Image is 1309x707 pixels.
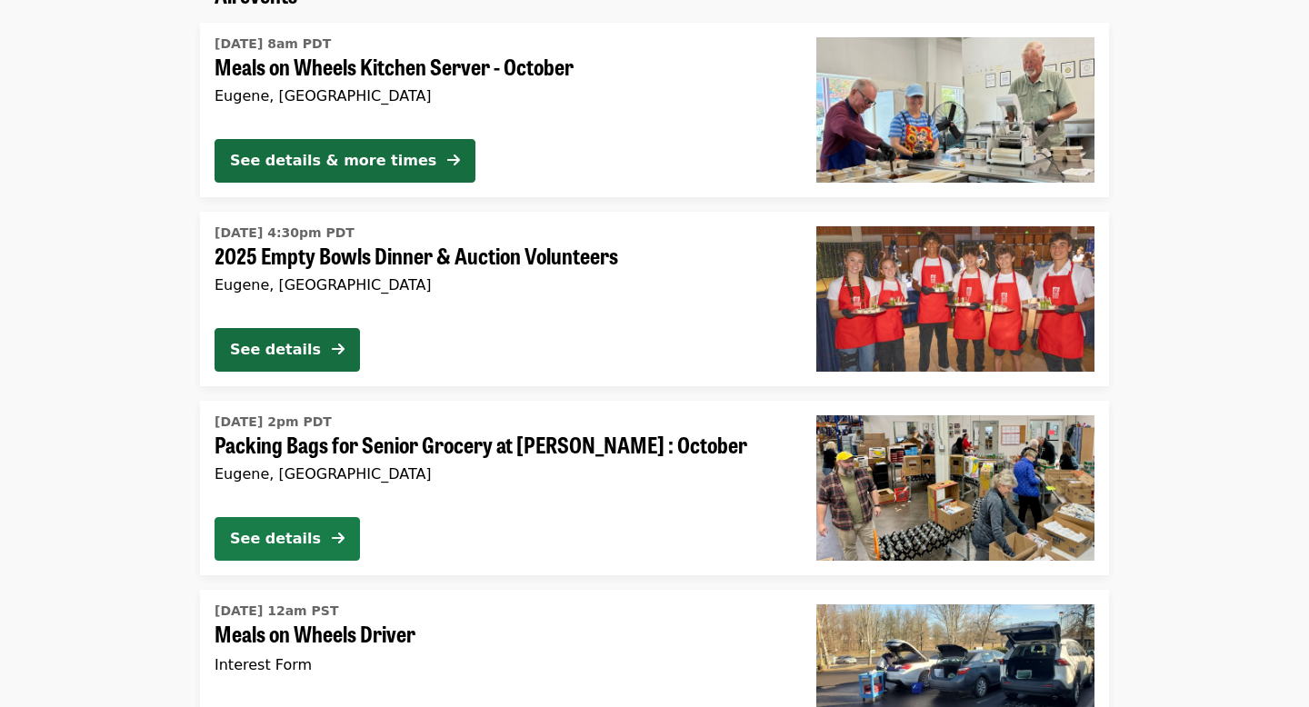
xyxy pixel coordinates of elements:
span: Packing Bags for Senior Grocery at [PERSON_NAME] : October [215,432,787,458]
div: Eugene, [GEOGRAPHIC_DATA] [215,87,787,105]
div: Eugene, [GEOGRAPHIC_DATA] [215,465,787,483]
i: arrow-right icon [447,152,460,169]
button: See details [215,328,360,372]
img: 2025 Empty Bowls Dinner & Auction Volunteers organized by FOOD For Lane County [816,226,1094,372]
span: Interest Form [215,656,312,673]
span: Meals on Wheels Driver [215,621,787,647]
button: See details & more times [215,139,475,183]
time: [DATE] 4:30pm PDT [215,224,355,243]
a: See details for "2025 Empty Bowls Dinner & Auction Volunteers" [200,212,1109,386]
span: 2025 Empty Bowls Dinner & Auction Volunteers [215,243,787,269]
div: See details [230,528,321,550]
div: See details [230,339,321,361]
time: [DATE] 2pm PDT [215,413,332,432]
i: arrow-right icon [332,341,345,358]
img: Meals on Wheels Kitchen Server - October organized by FOOD For Lane County [816,37,1094,183]
time: [DATE] 8am PDT [215,35,331,54]
time: [DATE] 12am PST [215,602,338,621]
a: See details for "Meals on Wheels Kitchen Server - October" [200,23,1109,197]
img: Packing Bags for Senior Grocery at Bailey Hill : October organized by FOOD For Lane County [816,415,1094,561]
span: Meals on Wheels Kitchen Server - October [215,54,787,80]
button: See details [215,517,360,561]
div: See details & more times [230,150,436,172]
i: arrow-right icon [332,530,345,547]
div: Eugene, [GEOGRAPHIC_DATA] [215,276,787,294]
a: See details for "Packing Bags for Senior Grocery at Bailey Hill : October" [200,401,1109,575]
